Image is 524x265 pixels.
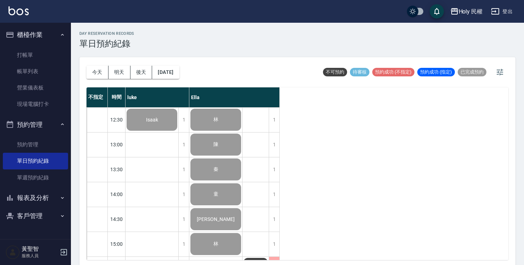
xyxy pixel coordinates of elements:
[3,136,68,153] a: 預約管理
[488,5,515,18] button: 登出
[195,216,236,222] span: [PERSON_NAME]
[269,108,279,132] div: 1
[323,69,347,75] span: 不可預約
[3,63,68,80] a: 帳單列表
[372,69,414,75] span: 預約成功 (不指定)
[459,7,483,16] div: Holy 民權
[178,108,189,132] div: 1
[79,31,134,36] h2: day Reservation records
[152,66,179,79] button: [DATE]
[178,157,189,182] div: 1
[350,69,369,75] span: 待審核
[22,253,58,259] p: 服務人員
[458,69,486,75] span: 已完成預約
[108,157,126,182] div: 13:30
[9,6,29,15] img: Logo
[269,182,279,207] div: 1
[79,39,134,49] h3: 單日預約紀錄
[108,87,126,107] div: 時間
[269,157,279,182] div: 1
[269,207,279,232] div: 1
[22,245,58,253] h5: 黃聖智
[447,4,486,19] button: Holy 民權
[3,153,68,169] a: 單日預約紀錄
[212,191,220,198] span: 童
[212,141,220,148] span: 陳
[87,87,108,107] div: 不指定
[178,232,189,256] div: 1
[3,80,68,96] a: 營業儀表板
[3,47,68,63] a: 打帳單
[3,189,68,207] button: 報表及分析
[6,245,20,259] img: Person
[3,169,68,186] a: 單週預約紀錄
[108,207,126,232] div: 14:30
[212,241,220,247] span: 林
[3,115,68,134] button: 預約管理
[212,166,220,173] span: 秦
[430,4,444,18] button: save
[126,87,189,107] div: luke
[108,132,126,157] div: 13:00
[212,117,220,123] span: 林
[178,207,189,232] div: 1
[108,182,126,207] div: 14:00
[3,26,68,44] button: 櫃檯作業
[417,69,455,75] span: 預約成功 (指定)
[108,66,130,79] button: 明天
[108,232,126,256] div: 15:00
[130,66,152,79] button: 後天
[178,132,189,157] div: 1
[3,96,68,112] a: 現場電腦打卡
[178,182,189,207] div: 1
[269,132,279,157] div: 1
[145,117,160,123] span: Isaak
[3,207,68,225] button: 客戶管理
[189,87,280,107] div: Ella
[269,232,279,256] div: 1
[108,107,126,132] div: 12:30
[87,66,108,79] button: 今天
